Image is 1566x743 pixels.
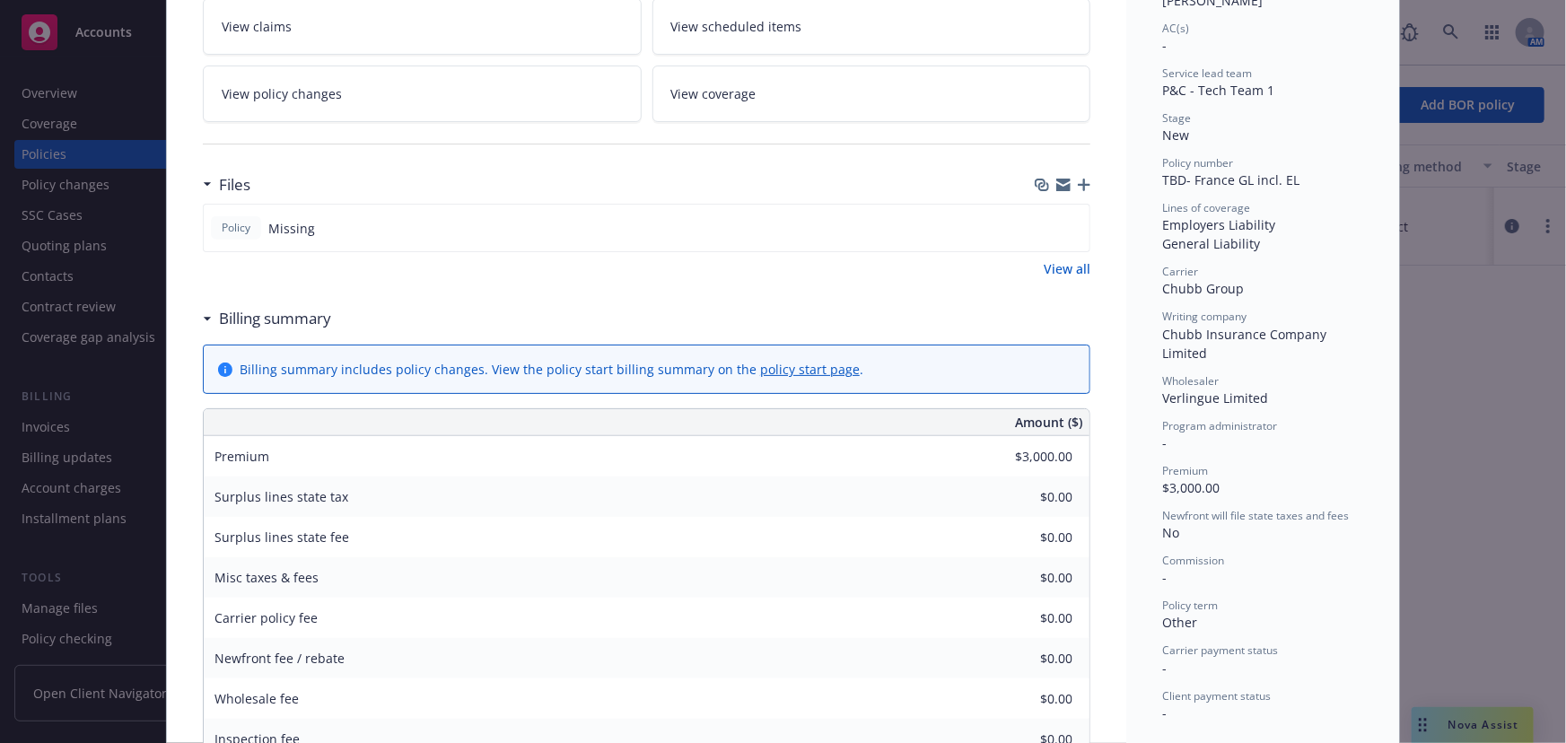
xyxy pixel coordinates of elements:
span: Writing company [1162,309,1247,324]
span: Premium [1162,463,1208,478]
span: Wholesaler [1162,373,1219,389]
div: Files [203,173,250,197]
div: Billing summary [203,307,331,330]
a: View policy changes [203,66,642,122]
span: Misc taxes & fees [214,569,319,586]
span: View coverage [671,84,757,103]
span: Newfront will file state taxes and fees [1162,508,1349,523]
div: Billing summary includes policy changes. View the policy start billing summary on the . [240,360,863,379]
span: Chubb Group [1162,280,1244,297]
span: Lines of coverage [1162,200,1250,215]
a: View coverage [652,66,1091,122]
span: Premium [214,448,269,465]
input: 0.00 [967,564,1083,591]
span: Service lead team [1162,66,1252,81]
span: View scheduled items [671,17,802,36]
input: 0.00 [967,645,1083,672]
div: Employers Liability [1162,215,1363,234]
span: P&C - Tech Team 1 [1162,82,1274,99]
span: Commission [1162,553,1224,568]
span: Verlingue Limited [1162,389,1268,406]
span: Policy [218,220,254,236]
span: TBD- France GL incl. EL [1162,171,1299,188]
span: View policy changes [222,84,342,103]
div: General Liability [1162,234,1363,253]
a: View all [1044,259,1090,278]
input: 0.00 [967,524,1083,551]
span: - [1162,37,1167,54]
span: Stage [1162,110,1191,126]
span: New [1162,127,1189,144]
input: 0.00 [967,605,1083,632]
span: - [1162,704,1167,721]
span: Program administrator [1162,418,1277,433]
span: Surplus lines state tax [214,488,348,505]
span: Missing [268,219,315,238]
input: 0.00 [967,484,1083,511]
span: Other [1162,614,1197,631]
input: 0.00 [967,443,1083,470]
span: View claims [222,17,292,36]
span: - [1162,660,1167,677]
h3: Billing summary [219,307,331,330]
span: Client payment status [1162,688,1271,704]
span: - [1162,569,1167,586]
input: 0.00 [967,686,1083,712]
span: Carrier [1162,264,1198,279]
span: Policy number [1162,155,1233,170]
a: policy start page [760,361,860,378]
span: Policy term [1162,598,1218,613]
span: Surplus lines state fee [214,529,349,546]
span: Carrier policy fee [214,609,318,626]
span: No [1162,524,1179,541]
span: AC(s) [1162,21,1189,36]
span: Amount ($) [1015,413,1082,432]
span: Carrier payment status [1162,642,1278,658]
h3: Files [219,173,250,197]
span: Newfront fee / rebate [214,650,345,667]
span: Chubb Insurance Company Limited [1162,326,1330,362]
span: $3,000.00 [1162,479,1220,496]
span: Wholesale fee [214,690,299,707]
span: - [1162,434,1167,451]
